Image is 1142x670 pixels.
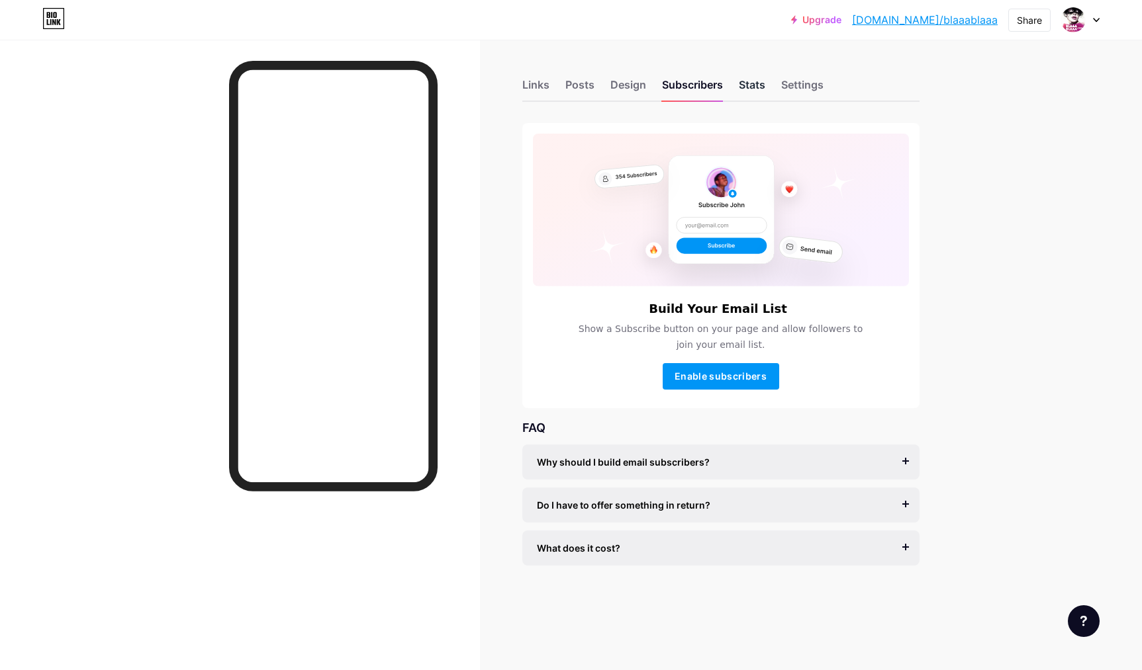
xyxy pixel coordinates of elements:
[610,77,646,101] div: Design
[522,419,920,437] div: FAQ
[537,541,620,555] span: What does it cost?
[791,15,841,25] a: Upgrade
[522,77,549,101] div: Links
[565,77,595,101] div: Posts
[537,498,710,512] span: Do I have to offer something in return?
[570,321,871,353] span: Show a Subscribe button on your page and allow followers to join your email list.
[1017,13,1042,27] div: Share
[739,77,765,101] div: Stats
[662,77,723,101] div: Subscribers
[649,302,787,315] h6: Build Your Email List
[663,363,779,390] button: Enable subscribers
[675,370,767,382] span: Enable subscribers
[1061,7,1086,32] img: blaaablaaa
[852,12,998,28] a: [DOMAIN_NAME]/blaaablaaa
[781,77,824,101] div: Settings
[537,455,710,469] span: Why should I build email subscribers?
